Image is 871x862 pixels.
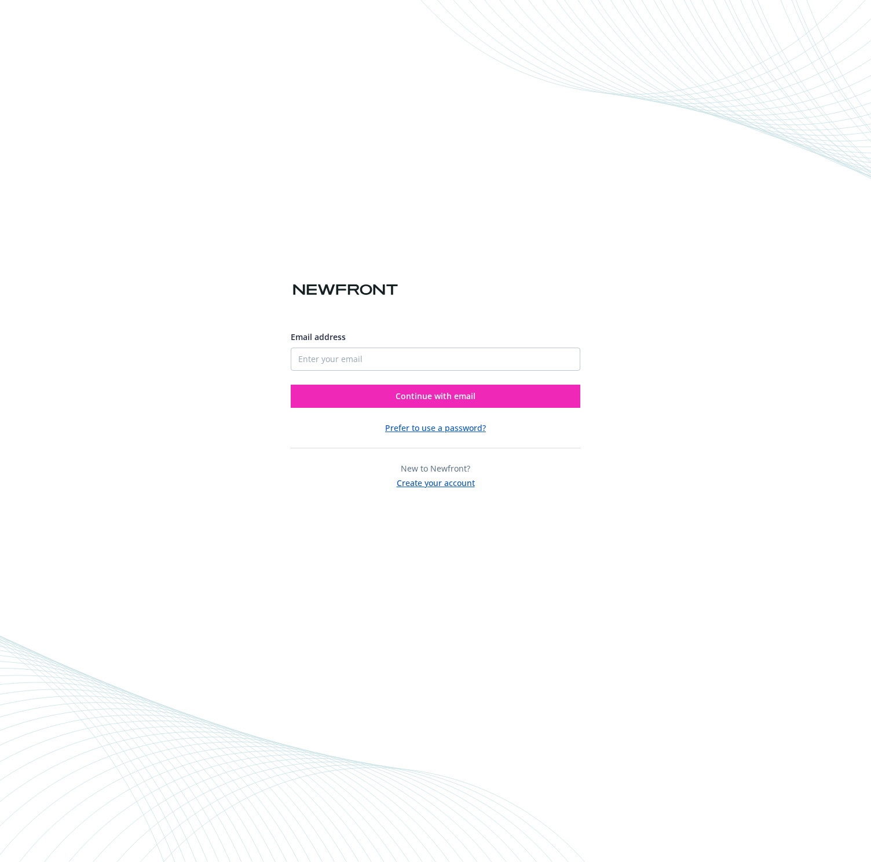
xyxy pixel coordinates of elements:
[291,348,580,371] input: Enter your email
[385,422,486,434] button: Prefer to use a password?
[397,474,475,489] button: Create your account
[401,463,470,474] span: New to Newfront?
[291,331,346,342] span: Email address
[291,385,580,408] button: Continue with email
[396,390,475,401] span: Continue with email
[291,280,400,300] img: Newfront logo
